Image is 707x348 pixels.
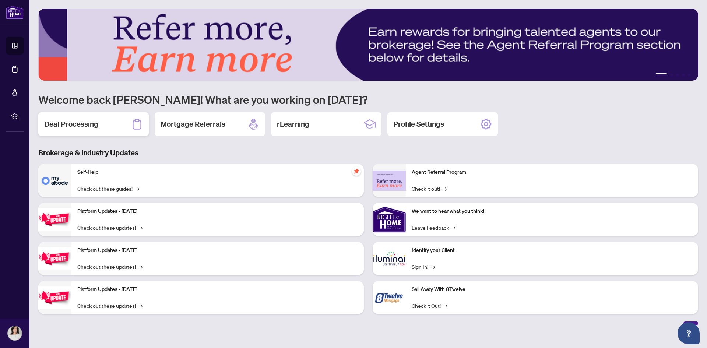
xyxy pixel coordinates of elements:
h2: Mortgage Referrals [161,119,225,129]
span: → [443,184,447,193]
img: Agent Referral Program [373,171,406,191]
a: Check it out!→ [412,184,447,193]
a: Check out these updates!→ [77,263,143,271]
h2: Profile Settings [393,119,444,129]
span: → [139,302,143,310]
img: Platform Updates - July 21, 2025 [38,208,71,231]
a: Leave Feedback→ [412,224,455,232]
p: Sail Away With 8Twelve [412,285,692,293]
button: 1 [655,73,667,76]
img: Identify your Client [373,242,406,275]
span: → [139,263,143,271]
button: 3 [676,73,679,76]
button: 2 [670,73,673,76]
a: Check out these updates!→ [77,302,143,310]
img: Self-Help [38,164,71,197]
p: Platform Updates - [DATE] [77,207,358,215]
a: Sign In!→ [412,263,435,271]
button: Open asap [678,322,700,344]
span: → [452,224,455,232]
img: Sail Away With 8Twelve [373,281,406,314]
p: Platform Updates - [DATE] [77,285,358,293]
img: Platform Updates - July 8, 2025 [38,247,71,270]
button: 4 [682,73,685,76]
h2: Deal Processing [44,119,98,129]
span: pushpin [352,167,361,176]
img: Platform Updates - June 23, 2025 [38,286,71,309]
h1: Welcome back [PERSON_NAME]! What are you working on [DATE]? [38,92,698,106]
p: We want to hear what you think! [412,207,692,215]
p: Identify your Client [412,246,692,254]
h2: rLearning [277,119,309,129]
a: Check out these guides!→ [77,184,139,193]
a: Check it Out!→ [412,302,447,310]
a: Check out these updates!→ [77,224,143,232]
img: Slide 0 [38,9,698,81]
span: → [136,184,139,193]
span: → [431,263,435,271]
span: → [444,302,447,310]
img: logo [6,6,24,19]
p: Self-Help [77,168,358,176]
p: Platform Updates - [DATE] [77,246,358,254]
span: → [139,224,143,232]
button: 5 [688,73,691,76]
img: We want to hear what you think! [373,203,406,236]
h3: Brokerage & Industry Updates [38,148,698,158]
img: Profile Icon [8,326,22,340]
p: Agent Referral Program [412,168,692,176]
